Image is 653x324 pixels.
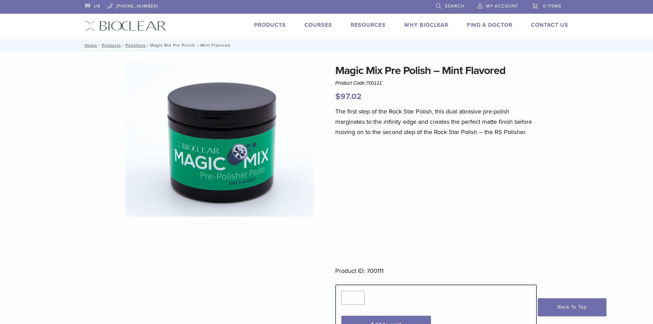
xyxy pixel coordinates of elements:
img: Bioclear [85,21,166,31]
span: My Account [486,3,518,9]
span: 700111 [366,80,382,86]
p: The first step of the Rock Star Polish, this dual abrasive pre-polish marginates to the infinity ... [335,106,537,137]
a: Home [83,43,97,48]
a: Products [254,22,286,28]
span: Search [445,3,464,9]
span: / [146,44,150,47]
a: Polishing [125,43,146,48]
bdi: 97.02 [335,92,361,101]
a: Resources [351,22,386,28]
a: Courses [304,22,332,28]
a: Why Bioclear [404,22,448,28]
h1: Magic Mix Pre Polish – Mint Flavored [335,62,537,79]
p: Product ID: 700111 [335,266,537,276]
span: $ [335,92,340,101]
img: Magic-Mix-scaled-e1629404389732-1920x1567-1.jpg [125,62,314,217]
span: 0 items [543,3,561,9]
a: Find A Doctor [467,22,512,28]
a: Products [102,43,121,48]
span: Product Code: [335,80,382,86]
span: / [97,44,102,47]
a: Contact Us [531,22,568,28]
iframe: YouTube video player [335,146,527,254]
nav: Magic Mix Pre Polish – Mint Flavored [80,39,573,51]
a: Back To Top [538,298,606,316]
span: / [121,44,125,47]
